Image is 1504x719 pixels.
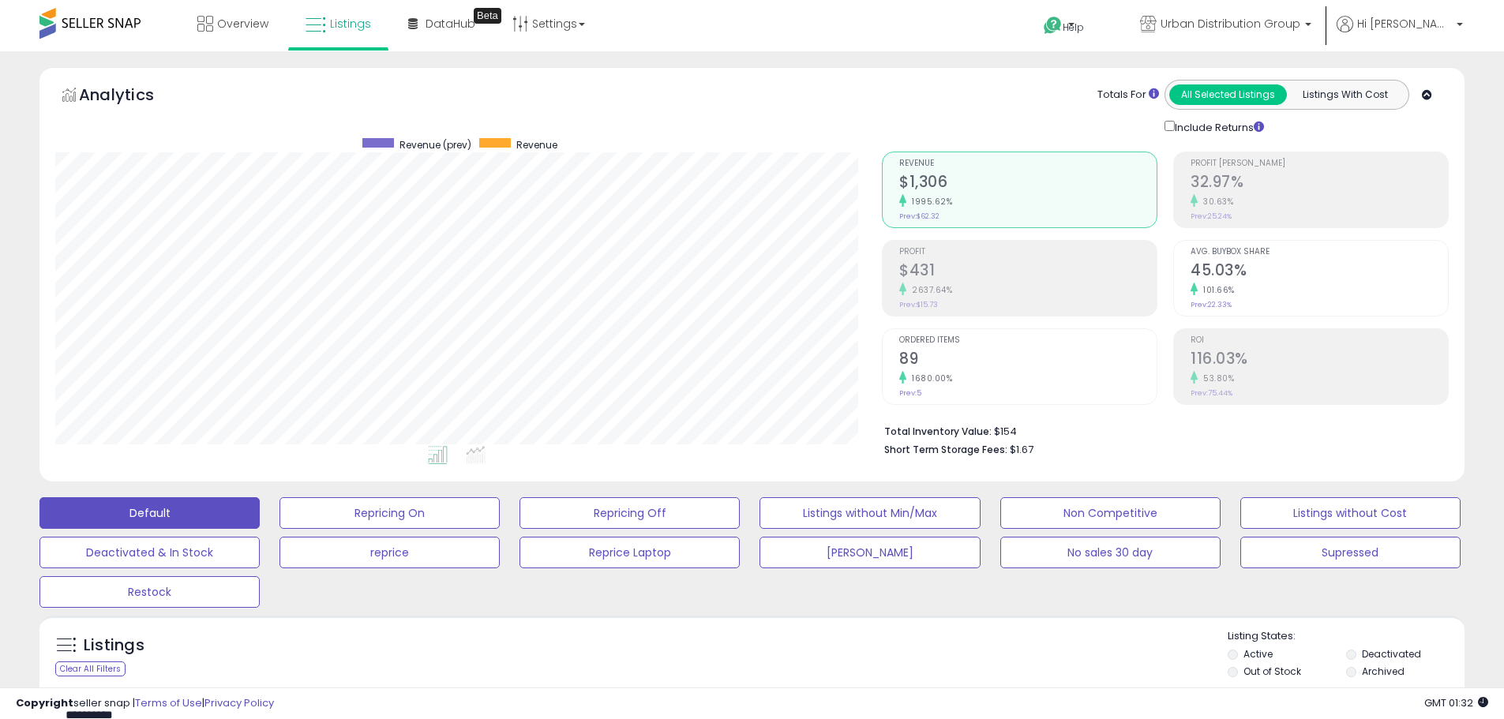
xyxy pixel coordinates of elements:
[1031,4,1115,51] a: Help
[899,388,921,398] small: Prev: 5
[1191,388,1232,398] small: Prev: 75.44%
[1243,665,1301,678] label: Out of Stock
[217,16,268,32] span: Overview
[760,537,980,568] button: [PERSON_NAME]
[16,696,274,711] div: seller snap | |
[135,695,202,710] a: Terms of Use
[1097,88,1159,103] div: Totals For
[884,443,1007,456] b: Short Term Storage Fees:
[519,537,740,568] button: Reprice Laptop
[1191,173,1448,194] h2: 32.97%
[1169,84,1287,105] button: All Selected Listings
[1191,336,1448,345] span: ROI
[474,8,501,24] div: Tooltip anchor
[1043,16,1063,36] i: Get Help
[760,497,980,529] button: Listings without Min/Max
[84,635,144,657] h5: Listings
[1153,118,1283,136] div: Include Returns
[906,373,952,384] small: 1680.00%
[1191,300,1232,309] small: Prev: 22.33%
[330,16,371,32] span: Listings
[39,576,260,608] button: Restock
[1357,16,1452,32] span: Hi [PERSON_NAME]
[1161,16,1300,32] span: Urban Distribution Group
[1063,21,1084,34] span: Help
[1198,373,1234,384] small: 53.80%
[1191,261,1448,283] h2: 45.03%
[516,138,557,152] span: Revenue
[1198,284,1235,296] small: 101.66%
[899,336,1157,345] span: Ordered Items
[884,425,992,438] b: Total Inventory Value:
[1191,350,1448,371] h2: 116.03%
[1010,442,1033,457] span: $1.67
[1240,497,1461,529] button: Listings without Cost
[899,350,1157,371] h2: 89
[906,284,952,296] small: 2637.64%
[1191,212,1232,221] small: Prev: 25.24%
[1362,665,1405,678] label: Archived
[899,248,1157,257] span: Profit
[1191,159,1448,168] span: Profit [PERSON_NAME]
[204,695,274,710] a: Privacy Policy
[519,497,740,529] button: Repricing Off
[899,300,938,309] small: Prev: $15.73
[1228,629,1465,644] p: Listing States:
[39,537,260,568] button: Deactivated & In Stock
[906,196,952,208] small: 1995.62%
[1191,248,1448,257] span: Avg. Buybox Share
[1000,537,1221,568] button: No sales 30 day
[16,695,73,710] strong: Copyright
[1240,537,1461,568] button: Supressed
[39,497,260,529] button: Default
[1362,647,1421,661] label: Deactivated
[899,261,1157,283] h2: $431
[1424,695,1488,710] span: 2025-09-9 01:32 GMT
[899,212,940,221] small: Prev: $62.32
[279,537,500,568] button: reprice
[279,497,500,529] button: Repricing On
[79,84,185,110] h5: Analytics
[426,16,475,32] span: DataHub
[1198,196,1233,208] small: 30.63%
[899,159,1157,168] span: Revenue
[1243,647,1273,661] label: Active
[399,138,471,152] span: Revenue (prev)
[1337,16,1463,51] a: Hi [PERSON_NAME]
[1286,84,1404,105] button: Listings With Cost
[884,421,1437,440] li: $154
[1000,497,1221,529] button: Non Competitive
[55,661,126,676] div: Clear All Filters
[899,173,1157,194] h2: $1,306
